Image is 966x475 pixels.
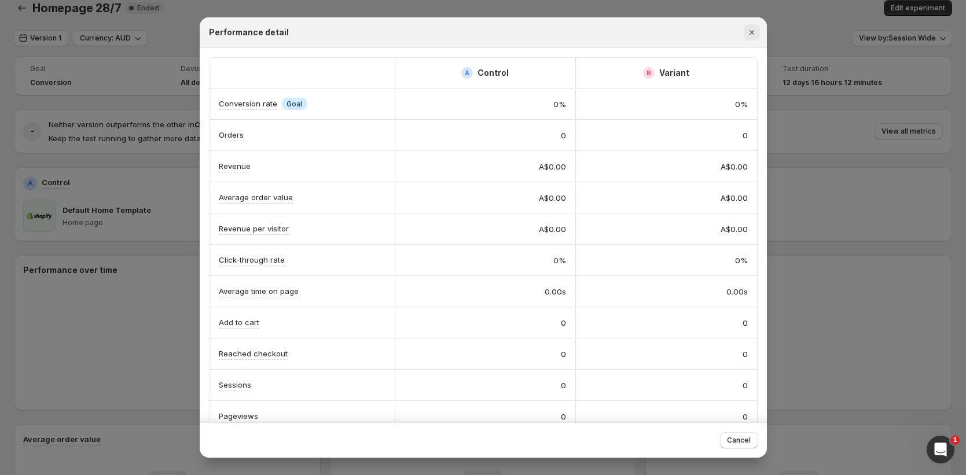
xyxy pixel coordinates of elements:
span: A$0.00 [539,223,566,235]
span: 0 [743,411,748,422]
h2: B [647,69,651,76]
span: 0 [743,348,748,360]
h2: Control [478,67,509,79]
p: Add to cart [219,316,259,328]
span: 0% [735,255,748,266]
span: Goal [287,100,302,109]
span: A$0.00 [539,192,566,204]
button: Close [744,24,760,40]
span: A$0.00 [721,192,748,204]
p: Orders [219,129,244,141]
span: 0.00s [726,286,748,297]
p: Revenue [219,160,251,172]
span: 0 [561,411,566,422]
span: 0% [553,255,566,266]
p: Average order value [219,192,293,203]
span: 0% [553,98,566,110]
p: Sessions [219,379,251,391]
span: Cancel [727,436,751,445]
p: Revenue per visitor [219,223,289,234]
p: Click-through rate [219,254,285,266]
span: 0.00s [545,286,566,297]
p: Conversion rate [219,98,277,109]
h2: Performance detail [209,27,289,38]
span: 0 [743,130,748,141]
span: 0 [561,317,566,329]
span: A$0.00 [721,223,748,235]
span: 1 [950,436,960,445]
span: A$0.00 [721,161,748,172]
button: Cancel [720,432,758,448]
span: 0 [743,380,748,391]
p: Reached checkout [219,348,288,359]
span: 0 [561,348,566,360]
span: A$0.00 [539,161,566,172]
h2: A [465,69,469,76]
p: Pageviews [219,410,258,422]
iframe: Intercom live chat [927,436,954,463]
span: 0 [561,380,566,391]
span: 0 [743,317,748,329]
p: Average time on page [219,285,299,297]
span: 0 [561,130,566,141]
h2: Variant [659,67,689,79]
span: 0% [735,98,748,110]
